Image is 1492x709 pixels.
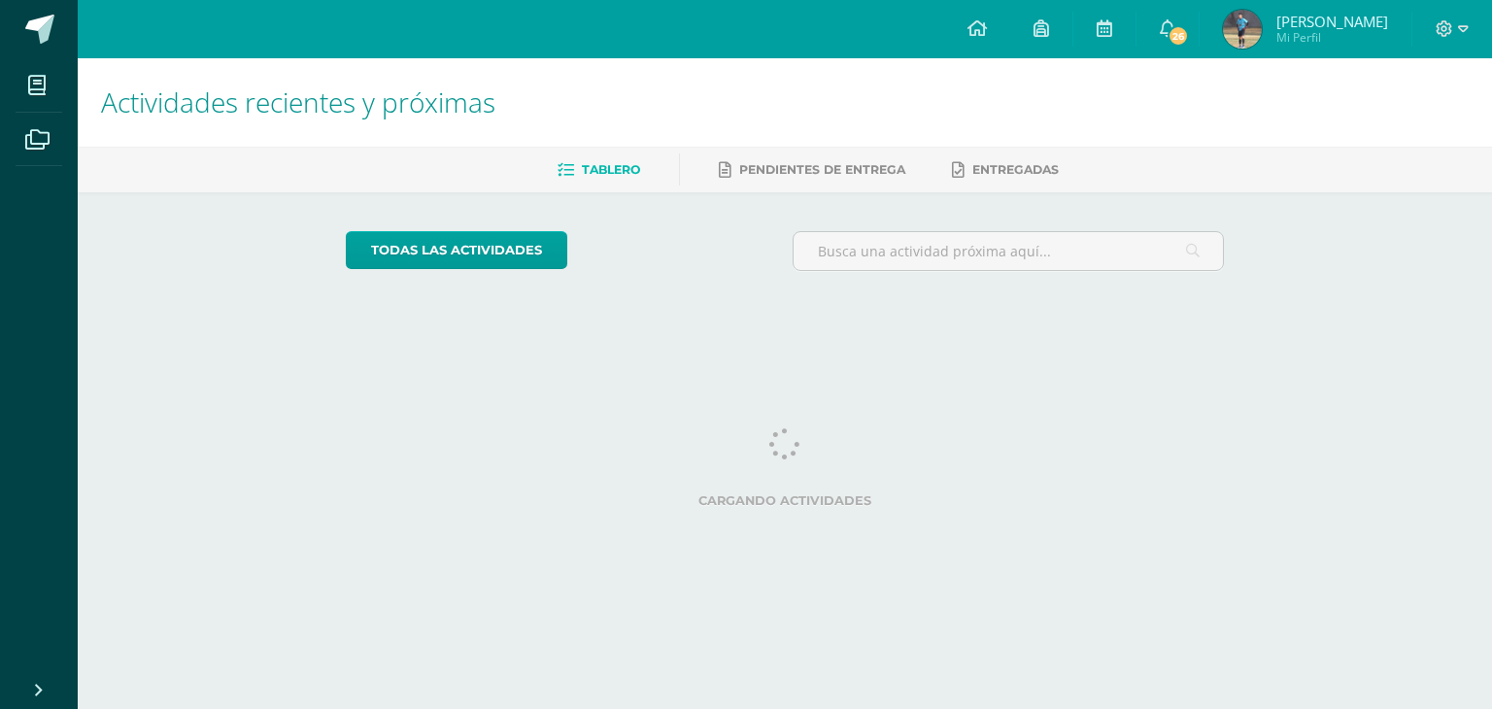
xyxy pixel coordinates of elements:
[972,162,1059,177] span: Entregadas
[1168,25,1189,47] span: 26
[794,232,1224,270] input: Busca una actividad próxima aquí...
[719,154,905,186] a: Pendientes de entrega
[952,154,1059,186] a: Entregadas
[346,231,567,269] a: todas las Actividades
[1276,29,1388,46] span: Mi Perfil
[582,162,640,177] span: Tablero
[558,154,640,186] a: Tablero
[101,84,495,120] span: Actividades recientes y próximas
[346,493,1225,508] label: Cargando actividades
[1223,10,1262,49] img: 9060a9d3687a84e09358440e41caa89c.png
[1276,12,1388,31] span: [PERSON_NAME]
[739,162,905,177] span: Pendientes de entrega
